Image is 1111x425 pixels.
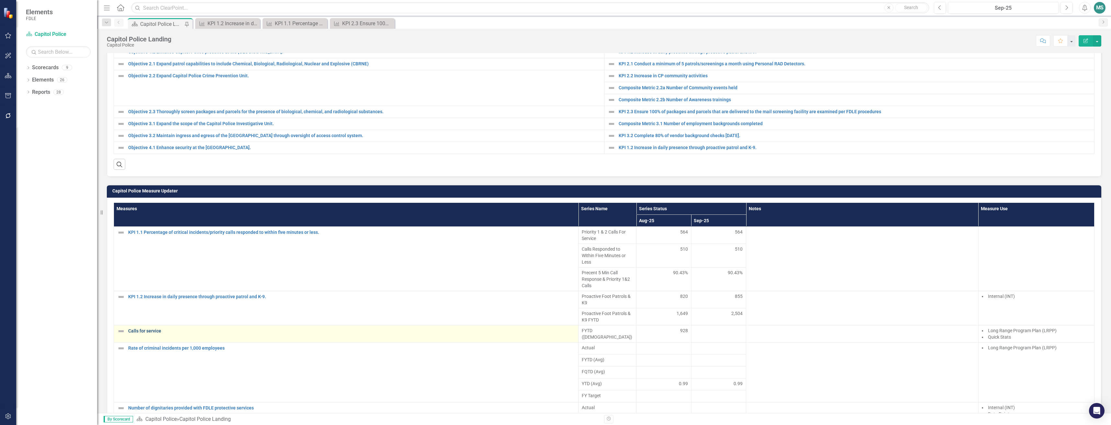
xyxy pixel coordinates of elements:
[32,89,50,96] a: Reports
[619,121,1091,126] a: Composite Metric 3.1 Number of employment backgrounds completed
[691,342,746,354] td: Double-Click to Edit
[677,310,688,317] span: 1,649
[950,4,1057,12] div: Sep-25
[128,121,601,126] a: Objective 3.1 Expand the scope of the Capitol Police Investigative Unit.
[728,269,743,276] span: 90.43%
[32,76,54,84] a: Elements
[619,85,1091,90] a: Composite Metric 2.2a Number of Community events held
[735,246,743,252] span: 510
[604,94,1094,106] td: Double-Click to Edit Right Click for Context Menu
[114,291,578,325] td: Double-Click to Edit Right Click for Context Menu
[608,72,615,80] img: Not Defined
[604,130,1094,142] td: Double-Click to Edit Right Click for Context Menu
[608,120,615,128] img: Not Defined
[673,269,688,276] span: 90.43%
[53,89,64,95] div: 28
[117,144,125,152] img: Not Defined
[619,61,1091,66] a: KPI 2.1 Conduct a minimum of 5 patrols/screenings a month using Personal RAD Detectors.
[117,120,125,128] img: Not Defined
[117,327,125,335] img: Not Defined
[988,405,1015,410] span: Internal (INT)
[112,189,1098,193] h3: Capitol Police Measure Updater
[114,106,604,118] td: Double-Click to Edit Right Click for Context Menu
[117,60,125,68] img: Not Defined
[179,416,231,422] div: Capitol Police Landing
[619,73,1091,78] a: KPI 2.2 Increase in CP community activities
[680,327,688,334] span: 928
[948,2,1059,14] button: Sep-25
[746,342,979,402] td: Double-Click to Edit
[895,3,927,12] button: Search
[988,334,1011,340] span: Quick Stats
[636,342,691,354] td: Double-Click to Edit
[114,226,578,291] td: Double-Click to Edit Right Click for Context Menu
[331,19,393,27] a: KPI 2.3 Ensure 100% of packages and parcels that are delivered to the mail screening facility are...
[904,5,918,10] span: Search
[582,293,633,306] span: Proactive Foot Patrols & K9
[128,406,575,410] a: Number of dignitaries provided with FDLE protective services
[582,380,633,387] span: YTD (Avg)
[988,411,1009,417] span: Data Point
[197,19,258,27] a: KPI 1.2 Increase in daily presence through proactive patrol and K-9.
[731,310,743,317] span: 2,504
[608,60,615,68] img: Not Defined
[746,291,979,325] td: Double-Click to Edit
[140,20,183,28] div: Capitol Police Landing
[608,84,615,92] img: Not Defined
[342,19,393,27] div: KPI 2.3 Ensure 100% of packages and parcels that are delivered to the mail screening facility are...
[691,402,746,414] td: Double-Click to Edit
[680,246,688,252] span: 510
[62,65,72,71] div: 9
[746,325,979,342] td: Double-Click to Edit
[114,70,604,106] td: Double-Click to Edit Right Click for Context Menu
[128,133,601,138] a: Objective 3.2 Maintain ingress and egress of the [GEOGRAPHIC_DATA] through oversight of access co...
[26,16,53,21] small: FDLE
[988,328,1057,333] span: Long Range Program Plan (LRPP)
[582,246,633,265] span: Calls Responded to Within Five Minutes or Less
[114,130,604,142] td: Double-Click to Edit Right Click for Context Menu
[978,291,1094,325] td: Double-Click to Edit
[136,416,599,423] div: »
[734,380,743,387] span: 0.99
[582,344,633,351] span: Actual
[128,294,575,299] a: KPI 1.2 Increase in daily presence through proactive patrol and K-9.
[578,226,636,244] td: Double-Click to Edit
[117,229,125,236] img: Not Defined
[680,229,688,235] span: 564
[608,144,615,152] img: Not Defined
[131,2,929,14] input: Search ClearPoint...
[264,19,326,27] a: KPI 1.1 Percentage of critical incidents/priority calls responded to within five minutes or less.
[32,64,59,71] a: Scorecards
[608,96,615,104] img: Not Defined
[604,58,1094,70] td: Double-Click to Edit Right Click for Context Menu
[128,145,601,150] a: Objective 4.1 Enhance security at the [GEOGRAPHIC_DATA].
[608,132,615,140] img: Not Defined
[128,109,601,114] a: Objective 2.3 Thoroughly screen packages and parcels for the presence of biological, chemical, an...
[735,293,743,300] span: 855
[619,109,1091,114] a: KPI 2.3 Ensure 100% of packages and parcels that are delivered to the mail screening facility are...
[26,8,53,16] span: Elements
[1094,2,1105,14] button: MS
[104,416,133,422] span: By Scorecard
[636,244,691,267] td: Double-Click to Edit
[107,43,171,48] div: Capitol Police
[978,226,1094,291] td: Double-Click to Edit
[578,291,636,308] td: Double-Click to Edit
[619,145,1091,150] a: KPI 1.2 Increase in daily presence through proactive patrol and K-9.
[619,97,1091,102] a: Composite Metric 2.2b Number of Awareness trainings
[582,229,633,242] span: Priority 1 & 2 Calls For Service
[582,392,633,399] span: FY Target
[582,368,633,375] span: FQTD (Avg)
[691,390,746,402] td: Double-Click to Edit
[604,106,1094,118] td: Double-Click to Edit Right Click for Context Menu
[619,133,1091,138] a: KPI 3.2 Complete 80% of vendor background checks [DATE].
[128,346,575,351] a: Rate of criminal incidents per 1,000 employees
[578,342,636,354] td: Double-Click to Edit
[988,345,1057,350] span: Long Range Program Plan (LRPP)
[275,19,326,27] div: KPI 1.1 Percentage of critical incidents/priority calls responded to within five minutes or less.
[582,310,633,323] span: Proactive Foot Patrols & K9 FYTD
[679,380,688,387] span: 0.99
[114,142,604,154] td: Double-Click to Edit Right Click for Context Menu
[691,291,746,308] td: Double-Click to Edit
